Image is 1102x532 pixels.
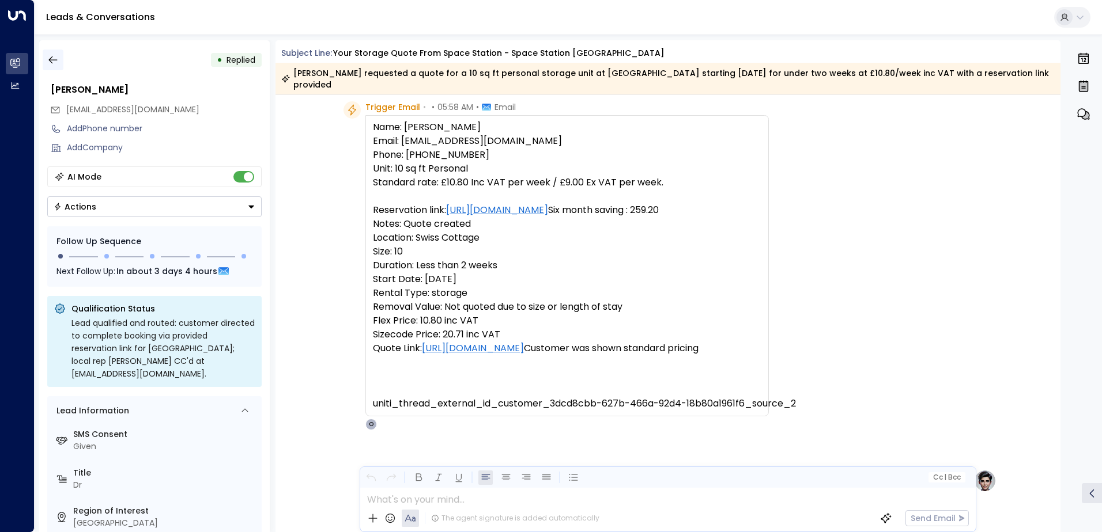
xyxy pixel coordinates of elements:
pre: Name: [PERSON_NAME] Email: [EMAIL_ADDRESS][DOMAIN_NAME] Phone: [PHONE_NUMBER] Unit: 10 sq ft Pers... [373,120,761,411]
a: Leads & Conversations [46,10,155,24]
span: • [476,101,479,113]
div: Lead Information [52,405,129,417]
span: Email [495,101,516,113]
span: Cc Bcc [933,473,960,481]
span: vafino@gmail.com [66,104,199,116]
span: | [944,473,946,481]
div: Actions [54,202,96,212]
div: Lead qualified and routed: customer directed to complete booking via provided reservation link fo... [71,317,255,380]
span: Replied [227,54,255,66]
div: Next Follow Up: [56,265,252,278]
span: [EMAIL_ADDRESS][DOMAIN_NAME] [66,104,199,115]
button: Redo [384,470,398,485]
div: AI Mode [67,171,101,183]
button: Cc|Bcc [928,472,965,483]
div: Follow Up Sequence [56,235,252,248]
div: Given [73,440,257,453]
div: AddCompany [67,142,262,154]
div: Button group with a nested menu [47,196,262,217]
label: Title [73,467,257,479]
div: Dr [73,479,257,491]
div: The agent signature is added automatically [431,513,599,523]
label: SMS Consent [73,428,257,440]
div: [PERSON_NAME] [51,83,262,97]
button: Undo [364,470,378,485]
div: [PERSON_NAME] requested a quote for a 10 sq ft personal storage unit at [GEOGRAPHIC_DATA] startin... [281,67,1054,90]
div: AddPhone number [67,123,262,135]
label: Region of Interest [73,505,257,517]
div: • [217,50,222,70]
span: • [432,101,435,113]
span: 05:58 AM [437,101,473,113]
div: Your storage quote from Space Station - Space Station [GEOGRAPHIC_DATA] [333,47,665,59]
span: In about 3 days 4 hours [116,265,217,278]
button: Actions [47,196,262,217]
p: Qualification Status [71,303,255,314]
a: [URL][DOMAIN_NAME] [422,341,524,355]
div: [GEOGRAPHIC_DATA] [73,517,257,529]
span: • [423,101,426,113]
span: Subject Line: [281,47,332,59]
img: profile-logo.png [973,469,997,492]
span: Trigger Email [365,101,420,113]
div: O [365,419,377,430]
a: [URL][DOMAIN_NAME] [446,203,548,217]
